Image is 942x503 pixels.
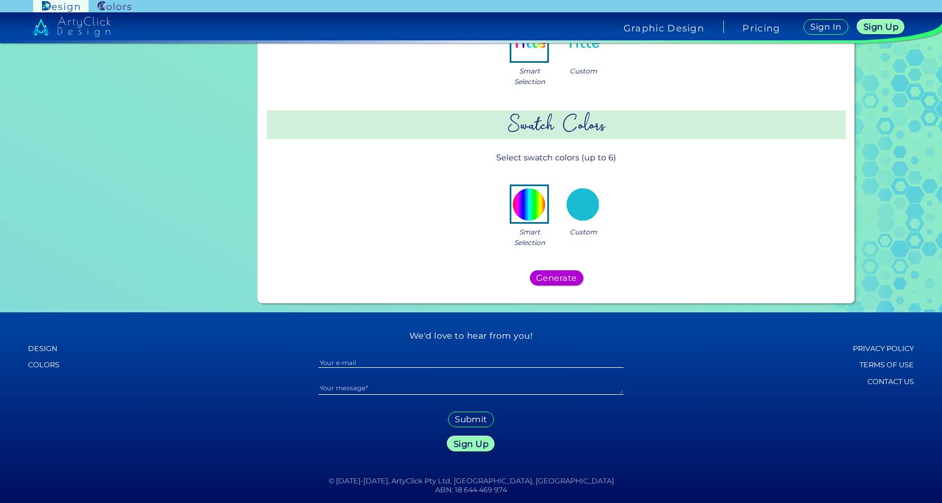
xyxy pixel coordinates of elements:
[511,25,547,61] img: col_title_auto.jpg
[9,477,933,494] h6: © [DATE]-[DATE], ArtyClick Pty Ltd, [GEOGRAPHIC_DATA], [GEOGRAPHIC_DATA] ABN: 18 644 469 974
[806,20,846,34] a: Sign In
[624,24,704,33] h4: Graphic Design
[28,342,160,356] a: Design
[514,227,545,248] span: Smart Selection
[267,147,846,168] p: Select swatch colors (up to 6)
[216,331,725,341] h5: We'd love to hear from you!
[812,23,840,31] h5: Sign In
[33,17,110,37] img: artyclick_design_logo_white_combined_path.svg
[865,23,897,31] h5: Sign Up
[514,66,545,87] span: Smart Selection
[318,357,624,368] input: Your e-mail
[742,24,780,33] a: Pricing
[782,342,913,356] a: Privacy policy
[455,440,487,448] h5: Sign Up
[570,227,597,237] span: Custom
[565,25,601,61] img: col_title_custom.jpg
[456,416,486,423] h5: Submit
[860,20,902,34] a: Sign Up
[782,375,913,389] a: Contact Us
[28,358,160,372] a: Colors
[570,66,597,76] span: Custom
[267,110,846,139] h2: Swatch Colors
[782,358,913,372] a: Terms of Use
[511,186,547,222] img: col_swatch_auto.jpg
[565,186,601,222] img: col_swatch_custom.jpg
[98,1,131,12] img: ArtyClick Colors logo
[450,437,492,450] a: Sign Up
[538,274,575,282] h5: Generate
